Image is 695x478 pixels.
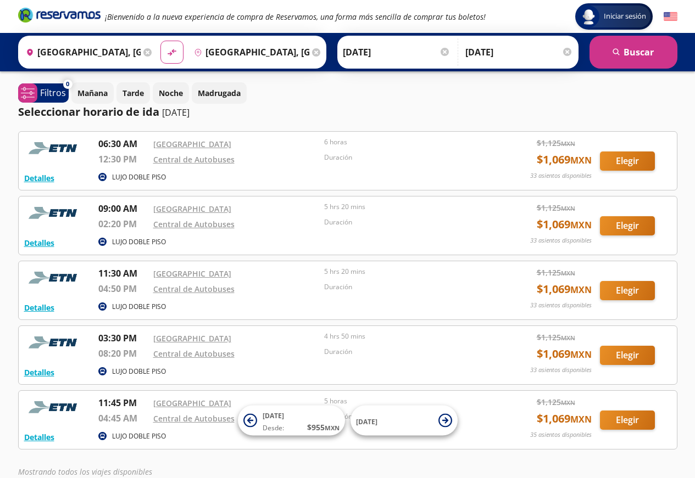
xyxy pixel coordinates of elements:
[356,417,377,426] span: [DATE]
[153,268,231,279] a: [GEOGRAPHIC_DATA]
[24,331,85,353] img: RESERVAMOS
[24,172,54,184] button: Detalles
[324,267,490,277] p: 5 hrs 20 mins
[18,104,159,120] p: Seleccionar horario de ida
[343,38,451,66] input: Elegir Fecha
[664,10,677,24] button: English
[98,267,148,280] p: 11:30 AM
[40,86,66,99] p: Filtros
[153,398,231,408] a: [GEOGRAPHIC_DATA]
[530,171,592,181] p: 33 asientos disponibles
[537,281,592,297] span: $ 1,069
[24,202,85,224] img: RESERVAMOS
[324,217,490,227] p: Duración
[537,346,592,362] span: $ 1,069
[263,411,284,420] span: [DATE]
[599,11,650,22] span: Iniciar sesión
[590,36,677,69] button: Buscar
[24,302,54,313] button: Detalles
[123,87,144,99] p: Tarde
[324,137,490,147] p: 6 horas
[530,430,592,440] p: 35 asientos disponibles
[153,154,235,165] a: Central de Autobuses
[324,347,490,357] p: Duración
[351,406,458,436] button: [DATE]
[561,139,575,148] small: MXN
[537,396,575,408] span: $ 1,125
[98,347,148,360] p: 08:20 PM
[561,334,575,342] small: MXN
[324,331,490,341] p: 4 hrs 50 mins
[159,87,183,99] p: Noche
[162,106,190,119] p: [DATE]
[21,38,141,66] input: Buscar Origen
[98,137,148,150] p: 06:30 AM
[561,398,575,407] small: MXN
[530,236,592,245] p: 33 asientos disponibles
[112,431,166,441] p: LUJO DOBLE PISO
[561,269,575,277] small: MXN
[18,7,101,23] i: Brand Logo
[105,12,486,22] em: ¡Bienvenido a la nueva experiencia de compra de Reservamos, una forma más sencilla de comprar tus...
[98,282,148,295] p: 04:50 PM
[98,396,148,409] p: 11:45 PM
[561,204,575,212] small: MXN
[71,82,114,104] button: Mañana
[570,154,592,166] small: MXN
[570,348,592,361] small: MXN
[537,267,575,278] span: $ 1,125
[600,151,655,171] button: Elegir
[153,413,235,424] a: Central de Autobuses
[116,82,150,104] button: Tarde
[18,7,101,26] a: Brand Logo
[600,410,655,430] button: Elegir
[537,216,592,233] span: $ 1,069
[24,367,54,378] button: Detalles
[24,267,85,289] img: RESERVAMOS
[263,423,284,433] span: Desde:
[153,333,231,344] a: [GEOGRAPHIC_DATA]
[570,219,592,231] small: MXN
[537,202,575,213] span: $ 1,125
[537,331,575,343] span: $ 1,125
[324,396,490,406] p: 5 horas
[112,237,166,247] p: LUJO DOBLE PISO
[24,431,54,443] button: Detalles
[600,281,655,300] button: Elegir
[537,410,592,427] span: $ 1,069
[570,284,592,296] small: MXN
[153,284,235,294] a: Central de Autobuses
[98,153,148,166] p: 12:30 PM
[192,82,247,104] button: Madrugada
[112,172,166,182] p: LUJO DOBLE PISO
[570,413,592,425] small: MXN
[153,204,231,214] a: [GEOGRAPHIC_DATA]
[66,80,69,89] span: 0
[600,216,655,235] button: Elegir
[325,424,340,432] small: MXN
[153,82,189,104] button: Noche
[98,202,148,215] p: 09:00 AM
[465,38,573,66] input: Opcional
[77,87,108,99] p: Mañana
[530,365,592,375] p: 33 asientos disponibles
[112,302,166,312] p: LUJO DOBLE PISO
[98,331,148,345] p: 03:30 PM
[153,219,235,229] a: Central de Autobuses
[307,421,340,433] span: $ 955
[153,348,235,359] a: Central de Autobuses
[537,151,592,168] span: $ 1,069
[324,282,490,292] p: Duración
[24,137,85,159] img: RESERVAMOS
[24,237,54,249] button: Detalles
[112,367,166,376] p: LUJO DOBLE PISO
[530,301,592,310] p: 33 asientos disponibles
[190,38,309,66] input: Buscar Destino
[98,412,148,425] p: 04:45 AM
[18,83,69,103] button: 0Filtros
[24,396,85,418] img: RESERVAMOS
[537,137,575,149] span: $ 1,125
[324,153,490,162] p: Duración
[18,466,152,477] em: Mostrando todos los viajes disponibles
[600,346,655,365] button: Elegir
